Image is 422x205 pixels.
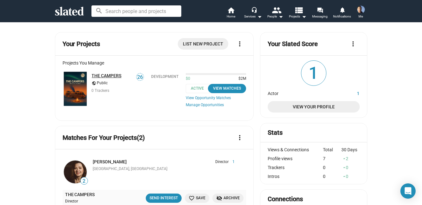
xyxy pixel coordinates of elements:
span: 1 [301,61,326,85]
img: April Kasper [64,161,87,183]
mat-icon: people [271,5,281,15]
div: Trackers [268,165,323,170]
mat-icon: more_vert [236,134,244,141]
mat-icon: notifications [339,7,345,13]
a: View Opportunity Matches [186,96,246,100]
div: Total [323,147,341,152]
a: View Your Profile [268,101,359,113]
span: (2) [137,134,145,141]
mat-icon: arrow_drop_up [342,174,346,179]
mat-icon: arrow_drop_down [277,13,285,20]
mat-card-title: Matches For Your Projects [63,133,145,142]
div: 0 [323,174,341,179]
div: People [268,13,284,20]
mat-icon: more_vert [236,40,244,48]
span: Public [97,81,108,86]
span: Notifications [333,13,351,20]
div: Profile views [268,156,323,161]
span: 26 [137,74,144,80]
span: View Your Profile [273,101,354,113]
button: Send Interest [146,194,182,203]
span: $2M [236,76,246,81]
span: $0 [186,76,190,81]
div: Open Intercom Messenger [400,183,416,199]
a: List New Project [178,38,228,50]
a: Notifications [331,6,353,20]
dt: Actor [268,89,336,96]
div: 30 Days [341,147,360,152]
a: THE CAMPERS [92,73,122,78]
img: Joel Cousins [357,6,365,13]
a: THE CAMPERS [65,192,95,198]
span: 0 Trackers [92,88,110,93]
span: 2 [81,178,88,184]
mat-icon: arrow_drop_up [342,165,346,170]
div: View Matches [212,85,243,92]
div: 0 [323,165,341,170]
button: Joel CousinsMe [353,4,369,21]
span: Archive [216,195,240,202]
button: People [265,6,287,20]
mat-icon: arrow_drop_down [256,13,264,20]
div: Development [151,74,178,79]
mat-icon: visibility_off [216,195,222,201]
a: April Kasper [63,159,88,185]
a: Manage Opportunities [186,103,246,108]
dd: 1 [336,89,360,96]
a: THE CAMPERS [63,71,88,107]
mat-icon: arrow_drop_down [300,13,308,20]
span: Save [189,195,205,202]
span: 1 [229,160,235,165]
mat-card-title: Your Projects [63,40,100,48]
div: [GEOGRAPHIC_DATA], [GEOGRAPHIC_DATA] [93,167,235,172]
a: Home [220,6,242,20]
img: THE CAMPERS [64,72,87,106]
div: Intros [268,174,323,179]
input: Search people and projects [91,5,181,17]
mat-icon: home [227,6,235,14]
span: List New Project [183,38,223,50]
span: Messaging [312,13,328,20]
mat-icon: headset_mic [251,7,257,13]
div: 2 [341,156,360,161]
div: Projects You Manage [63,60,246,65]
div: Services [244,13,262,20]
div: Director [65,199,118,204]
a: Messaging [309,6,331,20]
mat-icon: more_vert [350,40,357,48]
span: Home [227,13,235,20]
mat-card-title: Connections [268,195,303,203]
span: Active [186,84,213,93]
span: Me [359,13,363,20]
mat-card-title: Stats [268,128,283,137]
span: Projects [289,13,306,20]
div: 0 [341,165,360,170]
mat-icon: forum [317,7,323,13]
button: Save [185,194,209,203]
a: [PERSON_NAME] [93,159,127,164]
button: View Matches [208,84,246,93]
button: Projects [287,6,309,20]
mat-icon: arrow_drop_up [342,156,346,161]
mat-card-title: Your Slated Score [268,40,318,48]
div: 7 [323,156,341,161]
div: Send Interest [150,195,178,202]
button: Archive [212,194,244,203]
mat-icon: favorite_border [189,195,195,201]
span: Director [215,160,229,165]
button: Services [242,6,265,20]
div: Views & Connections [268,147,323,152]
div: 0 [341,174,360,179]
mat-icon: view_list [294,5,303,15]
